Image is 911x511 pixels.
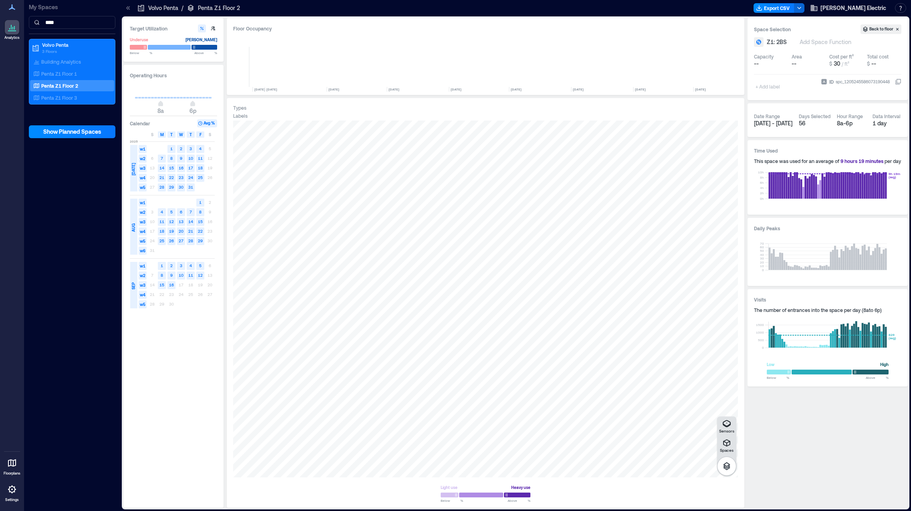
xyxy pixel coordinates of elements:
text: 2 [170,263,173,268]
div: spc_1205245586073190448 [835,78,891,86]
text: 12 [169,219,174,224]
span: -- [871,60,876,67]
text: 4 [189,263,192,268]
text: 15 [198,219,203,224]
text: 1 [161,263,163,268]
text: 5 [170,209,173,214]
button: Z1: 2BS [767,38,796,46]
tspan: 1000 [756,330,764,334]
tspan: 6h [760,181,764,185]
tspan: 0h [760,197,764,201]
p: Sensors [719,429,734,433]
span: [PERSON_NAME] Electric [820,4,886,12]
a: Analytics [2,18,22,42]
p: Penta Z1 Floor 2 [198,4,240,12]
text: 1 [199,200,202,205]
button: -- [754,60,788,68]
p: / [181,4,183,12]
h3: Target Utilization [130,24,217,32]
span: $ [867,61,870,66]
text: 15 [159,282,164,287]
p: Floorplans [4,471,20,476]
span: w3 [139,281,147,289]
text: 2 [180,146,182,151]
p: Building Analytics [41,58,81,65]
span: S [209,131,211,138]
div: This space was used for an average of per day [754,158,901,164]
text: 8 [199,209,202,214]
text: 30 [179,185,183,189]
text: 3 [189,146,192,151]
text: 18 [198,165,203,170]
text: 5 [199,263,202,268]
div: 56 [799,119,830,127]
tspan: 10h [758,170,764,174]
text: 17 [188,165,193,170]
text: 20 [179,229,183,233]
text: [DATE] [266,87,277,91]
tspan: 2h [760,191,764,195]
div: [PERSON_NAME] [185,36,217,44]
text: 10 [179,273,183,278]
text: 26 [169,238,174,243]
div: Light use [441,483,458,491]
text: 4 [199,146,202,151]
p: Settings [5,497,19,502]
div: 1 day [873,119,902,127]
text: 3 [180,263,182,268]
span: w4 [139,174,147,182]
span: 30 [834,60,840,67]
div: Types [233,105,246,111]
text: 9 [170,273,173,278]
p: Volvo Penta [148,4,178,12]
span: AUG [130,223,137,232]
span: w5 [139,300,147,308]
div: 8a - 6p [837,119,866,127]
text: [DATE] [329,87,339,91]
span: 6p [189,107,196,114]
span: Show Planned Spaces [43,128,101,136]
span: SEP [130,282,137,290]
div: Capacity [754,53,774,60]
span: / ft² [842,61,849,66]
text: 22 [169,175,174,180]
text: 8 [161,273,163,278]
span: w4 [139,227,147,235]
h3: Time Used [754,147,901,155]
p: Volvo Penta [42,42,109,48]
text: 23 [179,175,183,180]
button: Back to floor [861,24,901,34]
span: 8a [157,107,164,114]
button: Sensors [717,416,736,436]
text: [DATE] [254,87,265,91]
div: Add Space Function [798,38,853,46]
text: 13 [179,219,183,224]
button: Show Planned Spaces [29,125,115,138]
div: Cost per ft² [829,53,854,60]
text: 31 [188,185,193,189]
span: ID [829,78,834,86]
h3: Space Selection [754,25,861,33]
text: 24 [188,175,193,180]
text: 1 [170,146,173,151]
span: w3 [139,164,147,172]
text: 29 [198,238,203,243]
span: w4 [139,291,147,299]
h3: Operating Hours [130,71,217,79]
p: Penta Z1 Floor 1 [41,70,77,77]
span: 2025 [130,139,138,144]
text: 6 [180,209,182,214]
text: 25 [159,238,164,243]
span: w1 [139,145,147,153]
h3: Daily Peaks [754,224,901,232]
tspan: 10 [760,264,764,268]
div: Area [792,53,802,60]
span: Below % [441,498,463,503]
text: [DATE] [451,87,462,91]
text: [DATE] [511,87,522,91]
tspan: 4h [760,186,764,190]
p: Penta Z1 Floor 3 [41,95,77,101]
span: T [189,131,192,138]
div: Date Range [754,113,780,119]
text: 8 [170,156,173,161]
